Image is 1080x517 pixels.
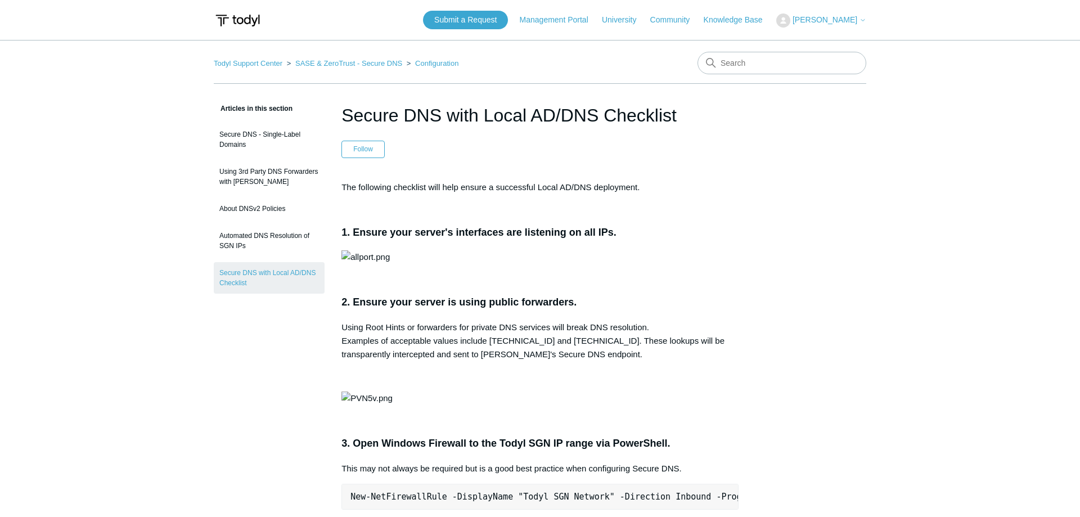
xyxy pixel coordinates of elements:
a: Community [650,14,701,26]
li: Todyl Support Center [214,59,285,68]
h1: Secure DNS with Local AD/DNS Checklist [341,102,739,129]
span: Articles in this section [214,105,292,113]
a: Secure DNS with Local AD/DNS Checklist [214,262,325,294]
p: This may not always be required but is a good best practice when configuring Secure DNS. [341,462,739,475]
a: About DNSv2 Policies [214,198,325,219]
a: Secure DNS - Single-Label Domains [214,124,325,155]
p: Using Root Hints or forwarders for private DNS services will break DNS resolution. Examples of ac... [341,321,739,361]
a: Knowledge Base [704,14,774,26]
a: Todyl Support Center [214,59,282,68]
a: University [602,14,647,26]
input: Search [697,52,866,74]
li: Configuration [404,59,459,68]
a: SASE & ZeroTrust - Secure DNS [295,59,402,68]
button: Follow Article [341,141,385,158]
img: Todyl Support Center Help Center home page [214,10,262,31]
span: [PERSON_NAME] [793,15,857,24]
pre: New-NetFirewallRule -DisplayName "Todyl SGN Network" -Direction Inbound -Program Any -LocalAddres... [341,484,739,510]
p: The following checklist will help ensure a successful Local AD/DNS deployment. [341,181,739,194]
h3: 1. Ensure your server's interfaces are listening on all IPs. [341,224,739,241]
a: Automated DNS Resolution of SGN IPs [214,225,325,257]
a: Using 3rd Party DNS Forwarders with [PERSON_NAME] [214,161,325,192]
h3: 3. Open Windows Firewall to the Todyl SGN IP range via PowerShell. [341,435,739,452]
a: Submit a Request [423,11,508,29]
img: allport.png [341,250,390,264]
li: SASE & ZeroTrust - Secure DNS [285,59,404,68]
a: Management Portal [520,14,600,26]
img: PVN5v.png [341,392,393,405]
button: [PERSON_NAME] [776,14,866,28]
a: Configuration [415,59,458,68]
h3: 2. Ensure your server is using public forwarders. [341,294,739,311]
